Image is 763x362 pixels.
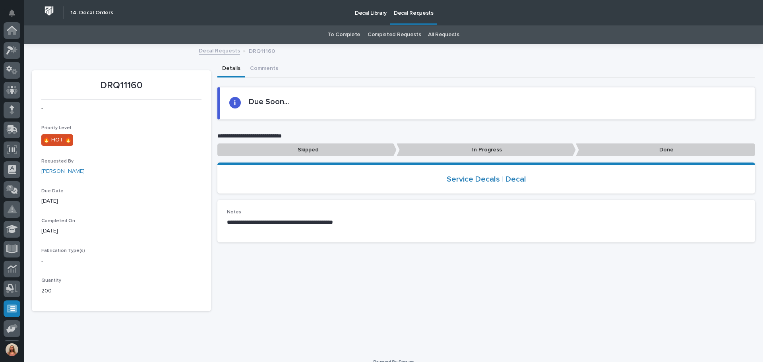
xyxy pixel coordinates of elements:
p: DRQ11160 [249,46,275,55]
a: To Complete [327,25,360,44]
span: Due Date [41,189,64,194]
button: Notifications [4,5,20,21]
p: - [41,257,201,265]
div: 🔥 HOT 🔥 [41,134,73,146]
h2: 14. Decal Orders [70,10,113,16]
img: Workspace Logo [42,4,56,18]
h2: Due Soon... [249,97,289,106]
span: Notes [227,210,241,215]
a: [PERSON_NAME] [41,167,85,176]
span: Priority Level [41,126,71,130]
button: users-avatar [4,341,20,358]
span: Requested By [41,159,74,164]
button: Details [217,61,245,77]
p: In Progress [397,143,576,157]
a: Decal Requests [199,46,240,55]
span: Quantity [41,278,61,283]
button: Comments [245,61,283,77]
p: Skipped [217,143,397,157]
a: All Requests [428,25,459,44]
p: [DATE] [41,197,201,205]
a: Service Decals | Decal [447,174,526,184]
p: - [41,105,201,113]
span: Fabrication Type(s) [41,248,85,253]
p: DRQ11160 [41,80,201,91]
p: 200 [41,287,201,295]
a: Completed Requests [368,25,421,44]
p: [DATE] [41,227,201,235]
div: Notifications [10,10,20,22]
p: Done [576,143,755,157]
span: Completed On [41,219,75,223]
